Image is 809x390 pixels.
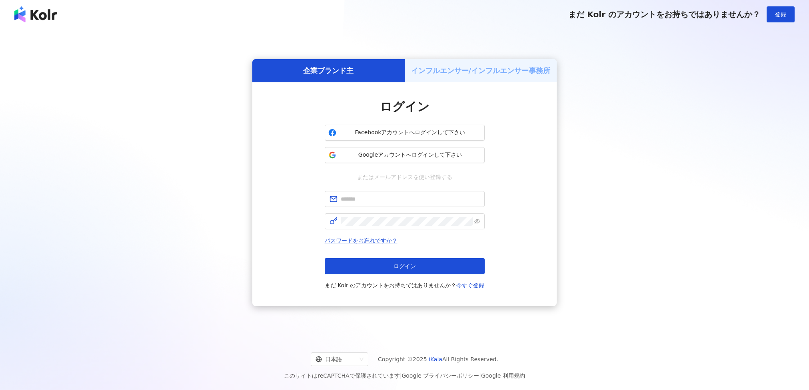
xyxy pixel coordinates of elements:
[402,372,479,379] a: Google プライバシーポリシー
[325,237,398,244] a: パスワードをお忘れですか？
[325,147,485,163] button: Googleアカウントへログインして下さい
[481,372,525,379] a: Google 利用規約
[378,354,498,364] span: Copyright © 2025 All Rights Reserved.
[14,6,57,22] img: logo
[325,281,485,290] span: まだ Kolr のアカウントをお持ちではありませんか？
[316,353,356,366] div: 日本語
[479,372,481,379] span: |
[325,125,485,141] button: Facebookアカウントへログインして下さい
[767,6,795,22] button: 登録
[568,10,760,19] span: まだ Kolr のアカウントをお持ちではありませんか？
[340,129,481,137] span: Facebookアカウントへログインして下さい
[340,151,481,159] span: Googleアカウントへログインして下さい
[303,66,354,76] h5: 企業ブランド主
[380,99,429,113] span: ログイン
[456,282,484,289] a: 今すぐ登録
[394,263,416,269] span: ログイン
[775,11,786,18] span: 登録
[429,356,442,362] a: iKala
[411,66,551,76] h5: インフルエンサー/インフルエンサー事務所
[325,258,485,274] button: ログイン
[400,372,402,379] span: |
[474,219,480,224] span: eye-invisible
[352,173,458,181] span: またはメールアドレスを使い登録する
[284,371,525,380] span: このサイトはreCAPTCHAで保護されています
